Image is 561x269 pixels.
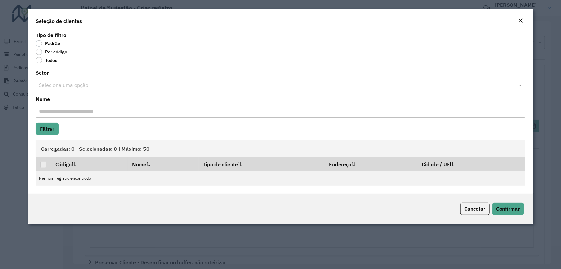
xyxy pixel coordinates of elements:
h4: Seleção de clientes [36,17,82,25]
label: Todos [36,57,57,63]
label: Por código [36,49,67,55]
div: Carregadas: 0 | Selecionadas: 0 | Máximo: 50 [36,140,525,157]
label: Tipo de filtro [36,31,66,39]
th: Cidade / UF [417,157,525,171]
button: Close [516,17,525,25]
span: Cancelar [465,206,485,212]
button: Filtrar [36,123,59,135]
label: Setor [36,69,49,77]
em: Fechar [518,18,523,23]
th: Código [51,157,128,171]
th: Nome [128,157,198,171]
span: Confirmar [496,206,520,212]
label: Nome [36,95,50,103]
button: Cancelar [460,203,490,215]
label: Padrão [36,40,60,47]
th: Tipo de cliente [199,157,325,171]
td: Nenhum registro encontrado [36,171,525,186]
button: Confirmar [492,203,524,215]
th: Endereço [324,157,417,171]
